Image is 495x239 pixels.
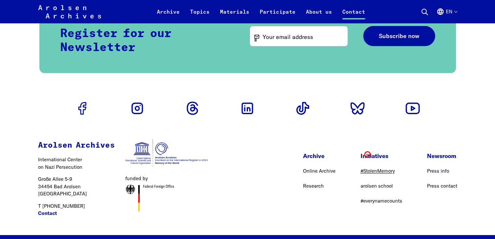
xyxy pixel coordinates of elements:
[303,152,336,160] p: Archive
[125,175,208,182] figcaption: funded by
[303,183,324,189] a: Research
[127,98,148,119] a: Go to Instagram profile
[402,98,423,119] a: Go to Youtube profile
[427,168,449,174] a: Press info
[215,8,254,23] a: Materials
[363,26,435,46] button: Subscribe now
[360,183,392,189] a: arolsen school
[38,176,115,198] p: Große Allee 5-9 34454 Bad Arolsen [GEOGRAPHIC_DATA]
[185,8,215,23] a: Topics
[292,98,313,119] a: Go to Tiktok profile
[38,203,115,217] p: T [PHONE_NUMBER]
[301,8,337,23] a: About us
[38,156,115,171] p: International Center on Nazi Persecution
[152,8,185,23] a: Archive
[427,183,457,189] a: Press contact
[360,168,394,174] a: #StolenMemory
[303,152,457,210] nav: Footer
[237,98,258,119] a: Go to Linkedin profile
[60,27,234,55] p: Register for our Newsletter
[347,98,368,119] a: Go to Bluesky profile
[182,98,203,119] a: Go to Threads profile
[379,33,419,40] span: Subscribe now
[436,8,457,23] button: English, language selection
[360,152,402,160] p: Initiatives
[152,4,370,20] nav: Primary
[72,98,93,119] a: Go to Facebook profile
[38,210,57,217] a: Contact
[303,168,336,174] a: Online Archive
[38,141,115,149] strong: Arolsen Archives
[427,152,457,160] p: Newsroom
[254,8,301,23] a: Participate
[360,198,402,204] a: #everynamecounts
[337,8,370,23] a: Contact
